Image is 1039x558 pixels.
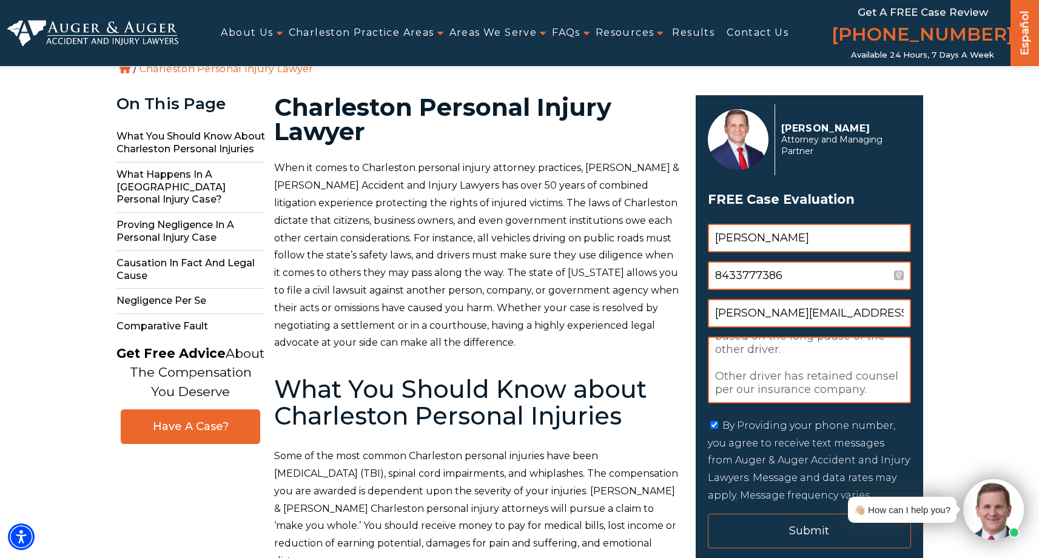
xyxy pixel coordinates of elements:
a: Charleston Practice Areas [289,19,434,47]
input: Email [708,299,911,328]
span: Negligence Per Se [116,289,265,314]
span: What You Should Know about Charleston Personal Injuries [116,124,265,163]
p: [PERSON_NAME] [781,123,904,134]
span: Get a FREE Case Review [858,6,988,18]
span: Have A Case? [133,420,247,434]
a: Resources [596,19,654,47]
span: What Happens in a [GEOGRAPHIC_DATA] Personal Injury Case? [116,163,265,213]
h2: What You Should Know about Charleston Personal Injuries [274,376,681,429]
a: FAQs [552,19,580,47]
div: 👋🏼 How can I help you? [854,502,950,518]
input: Name [708,224,911,252]
h3: FREE Case Evaluation [708,188,911,211]
span: Available 24 Hours, 7 Days a Week [851,50,994,60]
a: [PHONE_NUMBER] [832,21,1014,50]
img: Intaker widget Avatar [963,479,1024,540]
a: Have A Case? [121,409,260,444]
img: Auger & Auger Accident and Injury Lawyers Logo [7,20,178,46]
input: Phone Number [708,261,911,290]
img: Herbert Auger [708,109,768,170]
span: Causation in Fact and Legal Cause [116,251,265,289]
div: Accessibility Menu [8,523,35,550]
p: About The Compensation You Deserve [116,344,264,402]
a: Areas We Serve [449,19,537,47]
label: By Providing your phone number, you agree to receive text messages from Auger & Auger Accident an... [708,420,910,501]
span: Comparative Fault [116,314,265,339]
span: Attorney and Managing Partner [781,134,904,157]
input: Submit [708,514,911,548]
strong: Get Free Advice [116,346,226,361]
a: Results [672,19,715,47]
h1: Charleston Personal Injury Lawyer [274,95,681,144]
li: Charleston Personal Injury Lawyer [136,63,317,75]
div: On This Page [116,95,265,113]
a: Home [119,62,130,73]
p: When it comes to Charleston personal injury attorney practices, [PERSON_NAME] & [PERSON_NAME] Acc... [274,160,681,352]
span: Proving Negligence in a Personal Injury Case [116,213,265,251]
a: About Us [221,19,273,47]
a: Contact Us [727,19,788,47]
